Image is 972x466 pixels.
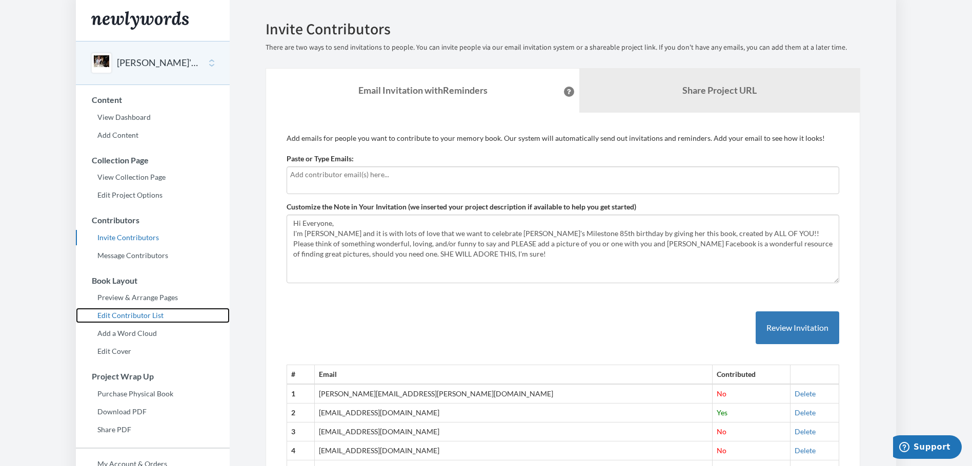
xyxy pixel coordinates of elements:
[287,154,354,164] label: Paste or Type Emails:
[682,84,757,96] b: Share Project URL
[717,427,726,436] span: No
[893,435,962,461] iframe: Opens a widget where you can chat to one of our agents
[76,170,230,185] a: View Collection Page
[91,11,189,30] img: Newlywords logo
[76,404,230,419] a: Download PDF
[315,441,713,460] td: [EMAIL_ADDRESS][DOMAIN_NAME]
[358,84,488,96] strong: Email Invitation with Reminders
[76,187,230,203] a: Edit Project Options
[76,128,230,143] a: Add Content
[76,95,230,104] h3: Content
[287,365,315,384] th: #
[266,20,860,37] h2: Invite Contributors
[76,110,230,125] a: View Dashboard
[76,386,230,401] a: Purchase Physical Book
[315,404,713,422] td: [EMAIL_ADDRESS][DOMAIN_NAME]
[76,372,230,381] h3: Project Wrap Up
[266,43,860,53] p: There are two ways to send invitations to people. You can invite people via our email invitation ...
[287,422,315,441] th: 3
[717,446,726,455] span: No
[287,202,636,212] label: Customize the Note in Your Invitation (we inserted your project description if available to help ...
[76,216,230,225] h3: Contributors
[76,308,230,323] a: Edit Contributor List
[795,427,816,436] a: Delete
[287,215,839,283] textarea: Hi Everyone, I'm [PERSON_NAME] and it is with lots of love that we want to celebrate [PERSON_NAME...
[287,133,839,143] p: Add emails for people you want to contribute to your memory book. Our system will automatically s...
[795,446,816,455] a: Delete
[315,422,713,441] td: [EMAIL_ADDRESS][DOMAIN_NAME]
[287,384,315,403] th: 1
[712,365,790,384] th: Contributed
[76,290,230,305] a: Preview & Arrange Pages
[795,389,816,398] a: Delete
[756,311,839,345] button: Review Invitation
[315,384,713,403] td: [PERSON_NAME][EMAIL_ADDRESS][PERSON_NAME][DOMAIN_NAME]
[717,389,726,398] span: No
[290,169,833,180] input: Add contributor email(s) here...
[287,441,315,460] th: 4
[76,230,230,245] a: Invite Contributors
[315,365,713,384] th: Email
[795,408,816,417] a: Delete
[717,408,727,417] span: Yes
[76,276,230,285] h3: Book Layout
[76,422,230,437] a: Share PDF
[76,344,230,359] a: Edit Cover
[76,156,230,165] h3: Collection Page
[76,326,230,341] a: Add a Word Cloud
[76,248,230,263] a: Message Contributors
[117,56,200,70] button: [PERSON_NAME]'S 85th BIRTHDAY
[287,404,315,422] th: 2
